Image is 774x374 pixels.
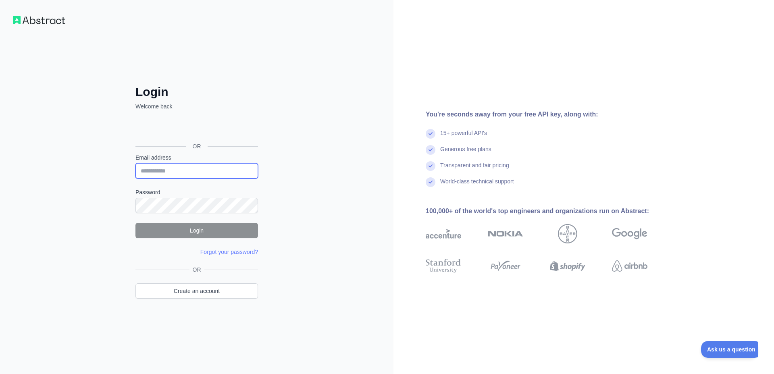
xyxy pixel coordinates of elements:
[135,85,258,99] h2: Login
[135,283,258,299] a: Create an account
[612,224,647,243] img: google
[701,341,758,358] iframe: Toggle Customer Support
[550,257,585,275] img: shopify
[131,119,260,137] iframe: Sign in with Google Button
[440,129,487,145] div: 15+ powerful API's
[558,224,577,243] img: bayer
[612,257,647,275] img: airbnb
[426,177,435,187] img: check mark
[426,129,435,139] img: check mark
[426,257,461,275] img: stanford university
[135,154,258,162] label: Email address
[440,145,491,161] div: Generous free plans
[189,266,204,274] span: OR
[135,102,258,110] p: Welcome back
[135,119,256,137] div: Sign in with Google. Opens in new tab
[200,249,258,255] a: Forgot your password?
[426,110,673,119] div: You're seconds away from your free API key, along with:
[135,223,258,238] button: Login
[440,161,509,177] div: Transparent and fair pricing
[488,224,523,243] img: nokia
[488,257,523,275] img: payoneer
[426,145,435,155] img: check mark
[13,16,65,24] img: Workflow
[426,224,461,243] img: accenture
[186,142,208,150] span: OR
[426,161,435,171] img: check mark
[440,177,514,193] div: World-class technical support
[426,206,673,216] div: 100,000+ of the world's top engineers and organizations run on Abstract:
[135,188,258,196] label: Password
